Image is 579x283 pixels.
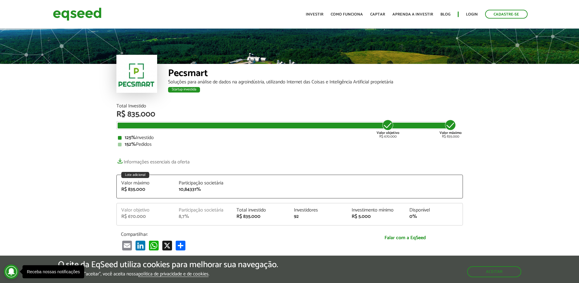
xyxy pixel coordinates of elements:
strong: Valor objetivo [377,130,399,136]
a: política de privacidade e de cookies [138,272,209,277]
a: Captar [370,12,385,16]
p: Compartilhar: [121,232,343,237]
strong: 125% [125,134,136,142]
div: R$ 835.000 [116,110,463,118]
a: Blog [440,12,450,16]
div: Soluções para análise de dados na agroindústria, utilizando Internet das Coisas e Inteligência Ar... [168,80,463,85]
a: Investir [306,12,323,16]
a: X [161,240,173,250]
div: Total investido [236,208,285,213]
div: Valor objetivo [121,208,170,213]
div: Total Investido [116,104,463,109]
a: Cadastre-se [485,10,528,19]
div: R$ 835.000 [439,119,462,138]
strong: 152% [125,140,136,148]
div: R$ 670.000 [121,214,170,219]
a: Email [121,240,133,250]
div: Participação societária [179,181,227,186]
strong: Valor máximo [439,130,462,136]
div: R$ 670.000 [377,119,399,138]
div: Investidores [294,208,343,213]
button: Aceitar [467,266,521,277]
div: Lote adicional [121,172,149,178]
a: Aprenda a investir [392,12,433,16]
div: 0% [409,214,458,219]
div: Disponível [409,208,458,213]
div: Investimento mínimo [352,208,400,213]
div: Pecsmart [168,68,463,80]
div: Investido [118,135,461,140]
img: EqSeed [53,6,102,22]
h5: O site da EqSeed utiliza cookies para melhorar sua navegação. [58,260,278,270]
div: Participação societária [179,208,227,213]
p: Ao clicar em "aceitar", você aceita nossa . [58,271,278,277]
div: R$ 5.000 [352,214,400,219]
a: Informações essenciais da oferta [116,156,190,165]
div: R$ 835.000 [121,187,170,192]
a: Falar com a EqSeed [352,232,458,244]
a: LinkedIn [134,240,146,250]
div: Startup investida [168,87,200,93]
a: WhatsApp [148,240,160,250]
a: Compartilhar [174,240,187,250]
div: 10,84331% [179,187,227,192]
div: Receba nossas notificações [27,270,80,274]
div: 92 [294,214,343,219]
a: Login [466,12,478,16]
div: 8,7% [179,214,227,219]
div: Pedidos [118,142,461,147]
div: Valor máximo [121,181,170,186]
a: Como funciona [331,12,363,16]
div: R$ 835.000 [236,214,285,219]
